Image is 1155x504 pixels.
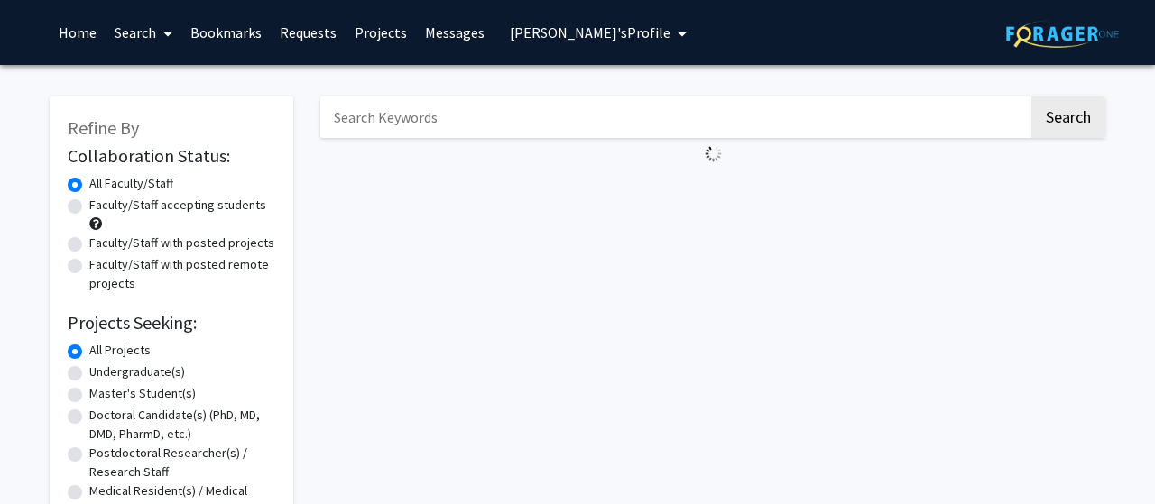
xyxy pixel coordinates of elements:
[68,312,275,334] h2: Projects Seeking:
[271,1,346,64] a: Requests
[68,145,275,167] h2: Collaboration Status:
[89,255,275,293] label: Faculty/Staff with posted remote projects
[346,1,416,64] a: Projects
[698,138,729,170] img: Loading
[181,1,271,64] a: Bookmarks
[106,1,181,64] a: Search
[89,444,275,481] label: Postdoctoral Researcher(s) / Research Staff
[1031,96,1105,138] button: Search
[50,1,106,64] a: Home
[320,96,1029,138] input: Search Keywords
[89,234,274,252] label: Faculty/Staff with posted projects
[89,406,275,444] label: Doctoral Candidate(s) (PhD, MD, DMD, PharmD, etc.)
[510,23,670,41] span: [PERSON_NAME]'s Profile
[68,116,139,139] span: Refine By
[89,384,196,403] label: Master's Student(s)
[89,362,185,381] label: Undergraduate(s)
[89,341,151,360] label: All Projects
[89,174,173,193] label: All Faculty/Staff
[89,196,266,215] label: Faculty/Staff accepting students
[320,170,1105,211] nav: Page navigation
[1006,20,1119,48] img: ForagerOne Logo
[416,1,494,64] a: Messages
